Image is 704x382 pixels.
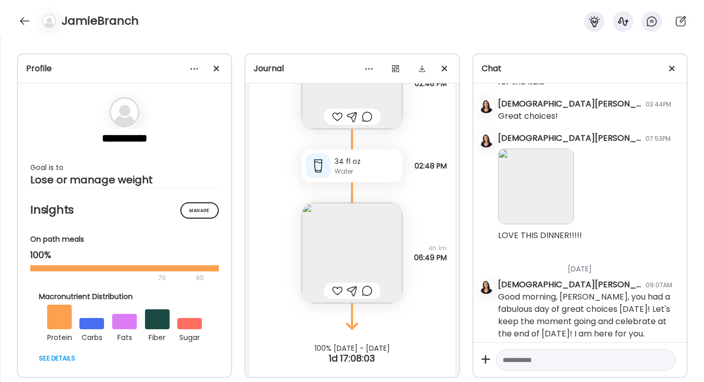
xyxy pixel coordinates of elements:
[498,229,582,242] div: LOVE THIS DINNER!!!!!
[26,62,223,75] div: Profile
[109,97,140,128] img: bg-avatar-default.svg
[335,167,398,176] div: Water
[498,110,558,122] div: Great choices!
[498,148,574,224] img: images%2FXImTVQBs16eZqGQ4AKMzePIDoFr2%2FcR4pTXF4rrD5Cv7Ysf1t%2FSrb4EPEaeQXTFGD5vQCm_240
[30,202,219,218] h2: Insights
[79,329,104,344] div: carbs
[245,344,459,352] div: 100% [DATE] - [DATE]
[302,203,402,303] img: images%2FXImTVQBs16eZqGQ4AKMzePIDoFr2%2FcR4pTXF4rrD5Cv7Ysf1t%2FSrb4EPEaeQXTFGD5vQCm_240
[646,134,671,143] div: 07:53PM
[498,132,641,144] div: [DEMOGRAPHIC_DATA][PERSON_NAME]
[415,79,447,88] span: 02:48 PM
[414,253,447,262] span: 06:49 PM
[646,281,672,290] div: 09:07AM
[112,329,137,344] div: fats
[195,272,205,284] div: 90
[646,100,671,109] div: 03:44PM
[39,291,210,302] div: Macronutrient Distribution
[482,62,678,75] div: Chat
[415,161,447,171] span: 02:48 PM
[180,202,219,219] div: Manage
[479,280,493,294] img: avatars%2FmcUjd6cqKYdgkG45clkwT2qudZq2
[479,99,493,113] img: avatars%2FmcUjd6cqKYdgkG45clkwT2qudZq2
[245,352,459,365] div: 1d 17:08:03
[30,161,219,174] div: Goal is to
[498,279,641,291] div: [DEMOGRAPHIC_DATA][PERSON_NAME]
[498,98,641,110] div: [DEMOGRAPHIC_DATA][PERSON_NAME]
[47,329,72,344] div: protein
[479,133,493,147] img: avatars%2FmcUjd6cqKYdgkG45clkwT2qudZq2
[61,13,139,29] h4: JamieBranch
[30,249,219,261] div: 100%
[498,291,678,340] div: Good morning, [PERSON_NAME], you had a fabulous day of great choices [DATE]! Let's keep the momen...
[30,174,219,186] div: Lose or manage weight
[177,329,202,344] div: sugar
[498,251,678,279] div: [DATE]
[335,156,398,167] div: 34 fl oz
[145,329,170,344] div: fiber
[42,14,56,28] img: bg-avatar-default.svg
[30,272,193,284] div: 70
[30,234,219,245] div: On path meals
[254,62,450,75] div: Journal
[414,244,447,253] span: 4h 1m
